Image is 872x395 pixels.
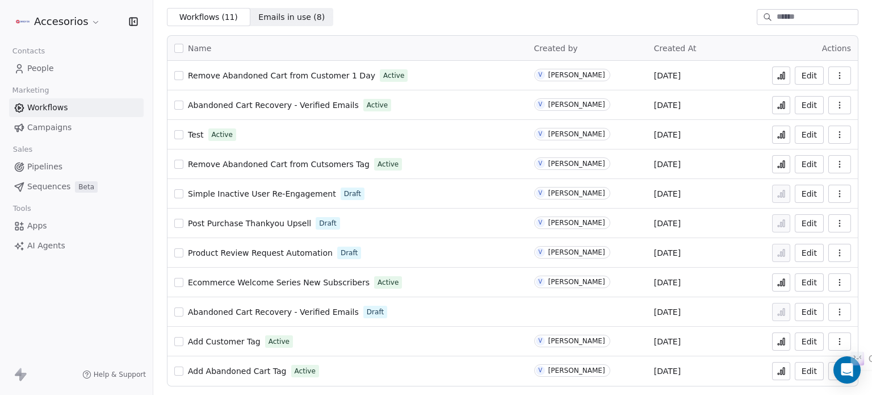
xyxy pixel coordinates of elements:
div: V [538,100,542,109]
div: V [538,159,542,168]
img: tab_domain_overview_orange.svg [31,66,40,75]
button: Edit [795,126,824,144]
button: Edit [795,332,824,351]
div: v 4.0.24 [32,18,56,27]
span: [DATE] [654,306,681,318]
span: Active [212,130,233,140]
span: Post Purchase Thankyou Upsell [188,219,311,228]
div: V [538,366,542,375]
button: Accesorios [14,12,103,31]
a: Test [188,129,204,140]
div: [PERSON_NAME] [548,189,605,197]
div: V [538,70,542,80]
img: tab_keywords_by_traffic_grey.svg [113,66,122,75]
span: Draft [367,307,384,317]
span: Active [295,366,316,376]
span: Tools [8,200,36,217]
span: Beta [75,181,98,193]
a: Post Purchase Thankyou Upsell [188,218,311,229]
span: Active [378,277,399,288]
span: Abandoned Cart Recovery - Verified Emails [188,101,359,110]
span: AI Agents [27,240,65,252]
span: Add Customer Tag [188,337,261,346]
a: People [9,59,144,78]
span: Name [188,43,211,55]
button: Edit [795,96,824,114]
span: Remove Abandoned Cart from Customer 1 Day [188,71,375,80]
a: Product Review Request Automation [188,247,333,259]
span: Pipelines [27,161,62,173]
span: Campaigns [27,122,72,134]
span: [DATE] [654,188,681,199]
span: Workflows [27,102,68,114]
span: Draft [344,189,361,199]
button: Edit [795,273,824,292]
span: Sequences [27,181,70,193]
span: [DATE] [654,159,681,170]
a: Remove Abandoned Cart from Customer 1 Day [188,70,375,81]
a: Abandoned Cart Recovery - Verified Emails [188,99,359,111]
span: [DATE] [654,70,681,81]
div: V [538,248,542,257]
span: Active [269,336,290,347]
span: Draft [319,218,336,228]
span: Abandoned Cart Recovery - Verified Emails [188,307,359,317]
span: Active [367,100,388,110]
a: Simple Inactive User Re-Engagement [188,188,336,199]
a: AI Agents [9,236,144,255]
button: Edit [795,244,824,262]
span: [DATE] [654,247,681,259]
div: [PERSON_NAME] [548,71,605,79]
span: Add Abandoned Cart Tag [188,367,287,376]
span: [DATE] [654,365,681,377]
img: Accesorios-AMZ-Logo.png [16,15,30,28]
div: V [538,277,542,286]
button: Edit [795,214,824,232]
a: Edit [795,155,824,173]
a: Add Customer Tag [188,336,261,347]
div: Domain: [DOMAIN_NAME] [30,30,125,39]
a: Ecommerce Welcome Series New Subscribers [188,277,370,288]
div: [PERSON_NAME] [548,367,605,375]
span: Active [383,70,404,81]
span: Marketing [7,82,54,99]
span: Actions [822,44,851,53]
span: Help & Support [94,370,146,379]
span: Created by [534,44,578,53]
a: Workflows [9,98,144,117]
span: Sales [8,141,37,158]
span: Apps [27,220,47,232]
a: Help & Support [82,370,146,379]
button: Edit [795,362,824,380]
span: Accesorios [34,14,89,29]
a: Remove Abandoned Cart from Cutsomers Tag [188,159,370,170]
div: [PERSON_NAME] [548,160,605,168]
button: Edit [795,185,824,203]
span: Ecommerce Welcome Series New Subscribers [188,278,370,287]
span: [DATE] [654,99,681,111]
a: Campaigns [9,118,144,137]
div: V [538,336,542,346]
div: Domain Overview [43,67,102,74]
span: People [27,63,54,74]
div: [PERSON_NAME] [548,248,605,256]
img: website_grey.svg [18,30,27,39]
span: Created At [654,44,697,53]
a: Apps [9,217,144,235]
div: Keywords by Traffic [125,67,191,74]
span: Remove Abandoned Cart from Cutsomers Tag [188,160,370,169]
a: Pipelines [9,157,144,176]
button: Edit [795,66,824,85]
div: [PERSON_NAME] [548,278,605,286]
div: [PERSON_NAME] [548,337,605,345]
span: Simple Inactive User Re-Engagement [188,189,336,198]
button: Edit [795,303,824,321]
div: [PERSON_NAME] [548,130,605,138]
